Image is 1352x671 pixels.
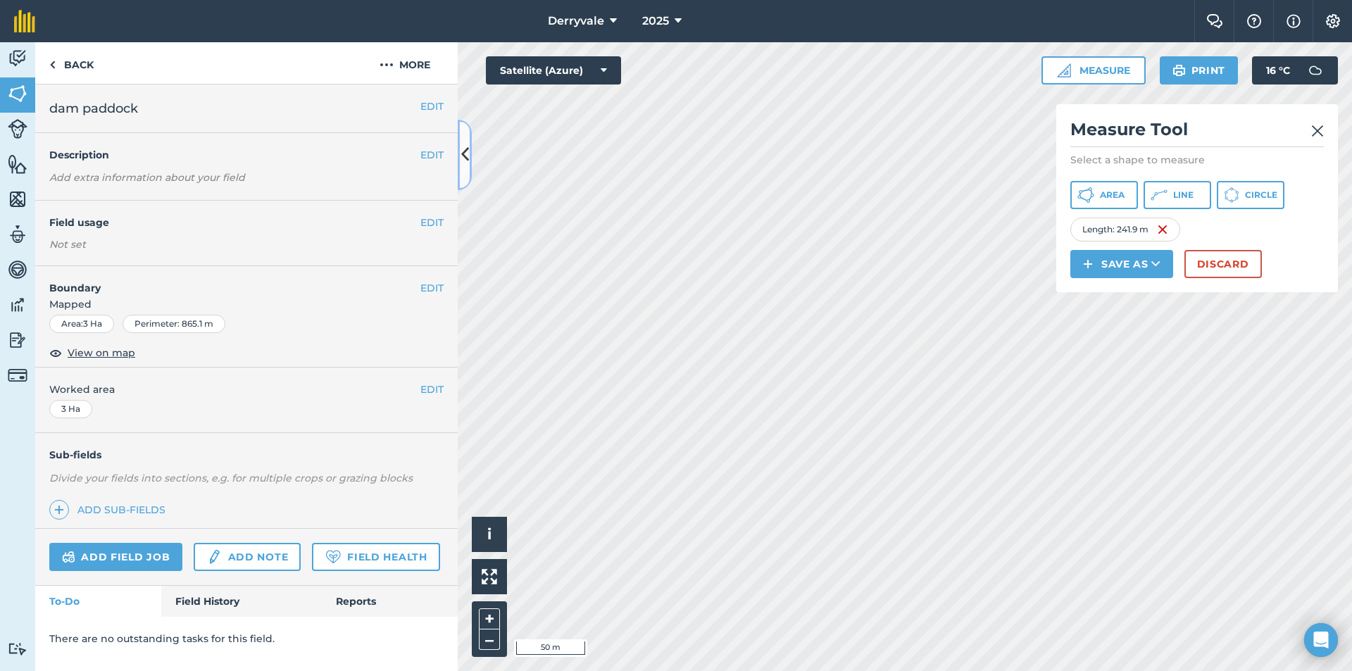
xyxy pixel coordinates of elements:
[35,42,108,84] a: Back
[35,296,458,312] span: Mapped
[1057,63,1071,77] img: Ruler icon
[54,501,64,518] img: svg+xml;base64,PHN2ZyB4bWxucz0iaHR0cDovL3d3dy53My5vcmcvMjAwMC9zdmciIHdpZHRoPSIxNCIgaGVpZ2h0PSIyNC...
[1041,56,1146,84] button: Measure
[1246,14,1263,28] img: A question mark icon
[49,543,182,571] a: Add field job
[49,171,245,184] em: Add extra information about your field
[1160,56,1239,84] button: Print
[123,315,225,333] div: Perimeter : 865.1 m
[8,224,27,245] img: svg+xml;base64,PD94bWwgdmVyc2lvbj0iMS4wIiBlbmNvZGluZz0idXRmLTgiPz4KPCEtLSBHZW5lcmF0b3I6IEFkb2JlIE...
[8,642,27,656] img: svg+xml;base64,PD94bWwgdmVyc2lvbj0iMS4wIiBlbmNvZGluZz0idXRmLTgiPz4KPCEtLSBHZW5lcmF0b3I6IEFkb2JlIE...
[49,400,92,418] div: 3 Ha
[35,266,420,296] h4: Boundary
[49,500,171,520] a: Add sub-fields
[1083,256,1093,272] img: svg+xml;base64,PHN2ZyB4bWxucz0iaHR0cDovL3d3dy53My5vcmcvMjAwMC9zdmciIHdpZHRoPSIxNCIgaGVpZ2h0PSIyNC...
[1184,250,1262,278] button: Discard
[8,48,27,69] img: svg+xml;base64,PD94bWwgdmVyc2lvbj0iMS4wIiBlbmNvZGluZz0idXRmLTgiPz4KPCEtLSBHZW5lcmF0b3I6IEFkb2JlIE...
[380,56,394,73] img: svg+xml;base64,PHN2ZyB4bWxucz0iaHR0cDovL3d3dy53My5vcmcvMjAwMC9zdmciIHdpZHRoPSIyMCIgaGVpZ2h0PSIyNC...
[14,10,35,32] img: fieldmargin Logo
[49,147,444,163] h4: Description
[1252,56,1338,84] button: 16 °C
[1245,189,1277,201] span: Circle
[49,472,413,484] em: Divide your fields into sections, e.g. for multiple crops or grazing blocks
[8,365,27,385] img: svg+xml;base64,PD94bWwgdmVyc2lvbj0iMS4wIiBlbmNvZGluZz0idXRmLTgiPz4KPCEtLSBHZW5lcmF0b3I6IEFkb2JlIE...
[8,189,27,210] img: svg+xml;base64,PHN2ZyB4bWxucz0iaHR0cDovL3d3dy53My5vcmcvMjAwMC9zdmciIHdpZHRoPSI1NiIgaGVpZ2h0PSI2MC...
[8,153,27,175] img: svg+xml;base64,PHN2ZyB4bWxucz0iaHR0cDovL3d3dy53My5vcmcvMjAwMC9zdmciIHdpZHRoPSI1NiIgaGVpZ2h0PSI2MC...
[49,56,56,73] img: svg+xml;base64,PHN2ZyB4bWxucz0iaHR0cDovL3d3dy53My5vcmcvMjAwMC9zdmciIHdpZHRoPSI5IiBoZWlnaHQ9IjI0Ii...
[487,525,492,543] span: i
[1157,221,1168,238] img: svg+xml;base64,PHN2ZyB4bWxucz0iaHR0cDovL3d3dy53My5vcmcvMjAwMC9zdmciIHdpZHRoPSIxNiIgaGVpZ2h0PSIyNC...
[420,280,444,296] button: EDIT
[486,56,621,84] button: Satellite (Azure)
[420,99,444,114] button: EDIT
[8,83,27,104] img: svg+xml;base64,PHN2ZyB4bWxucz0iaHR0cDovL3d3dy53My5vcmcvMjAwMC9zdmciIHdpZHRoPSI1NiIgaGVpZ2h0PSI2MC...
[1325,14,1341,28] img: A cog icon
[206,548,222,565] img: svg+xml;base64,PD94bWwgdmVyc2lvbj0iMS4wIiBlbmNvZGluZz0idXRmLTgiPz4KPCEtLSBHZW5lcmF0b3I6IEFkb2JlIE...
[1070,250,1173,278] button: Save as
[1100,189,1125,201] span: Area
[1304,623,1338,657] div: Open Intercom Messenger
[352,42,458,84] button: More
[420,382,444,397] button: EDIT
[472,517,507,552] button: i
[8,119,27,139] img: svg+xml;base64,PD94bWwgdmVyc2lvbj0iMS4wIiBlbmNvZGluZz0idXRmLTgiPz4KPCEtLSBHZW5lcmF0b3I6IEFkb2JlIE...
[161,586,321,617] a: Field History
[1070,218,1180,242] div: Length : 241.9 m
[1311,123,1324,139] img: svg+xml;base64,PHN2ZyB4bWxucz0iaHR0cDovL3d3dy53My5vcmcvMjAwMC9zdmciIHdpZHRoPSIyMiIgaGVpZ2h0PSIzMC...
[194,543,301,571] a: Add note
[1266,56,1290,84] span: 16 ° C
[1070,118,1324,147] h2: Measure Tool
[49,315,114,333] div: Area : 3 Ha
[479,629,500,650] button: –
[1206,14,1223,28] img: Two speech bubbles overlapping with the left bubble in the forefront
[35,586,161,617] a: To-Do
[1301,56,1329,84] img: svg+xml;base64,PD94bWwgdmVyc2lvbj0iMS4wIiBlbmNvZGluZz0idXRmLTgiPz4KPCEtLSBHZW5lcmF0b3I6IEFkb2JlIE...
[49,237,444,251] div: Not set
[68,345,135,360] span: View on map
[49,344,135,361] button: View on map
[8,294,27,315] img: svg+xml;base64,PD94bWwgdmVyc2lvbj0iMS4wIiBlbmNvZGluZz0idXRmLTgiPz4KPCEtLSBHZW5lcmF0b3I6IEFkb2JlIE...
[420,215,444,230] button: EDIT
[1173,189,1194,201] span: Line
[642,13,669,30] span: 2025
[1217,181,1284,209] button: Circle
[49,99,138,118] span: dam paddock
[482,569,497,584] img: Four arrows, one pointing top left, one top right, one bottom right and the last bottom left
[49,631,444,646] p: There are no outstanding tasks for this field.
[312,543,439,571] a: Field Health
[1172,62,1186,79] img: svg+xml;base64,PHN2ZyB4bWxucz0iaHR0cDovL3d3dy53My5vcmcvMjAwMC9zdmciIHdpZHRoPSIxOSIgaGVpZ2h0PSIyNC...
[49,215,420,230] h4: Field usage
[1070,181,1138,209] button: Area
[548,13,604,30] span: Derryvale
[1287,13,1301,30] img: svg+xml;base64,PHN2ZyB4bWxucz0iaHR0cDovL3d3dy53My5vcmcvMjAwMC9zdmciIHdpZHRoPSIxNyIgaGVpZ2h0PSIxNy...
[62,548,75,565] img: svg+xml;base64,PD94bWwgdmVyc2lvbj0iMS4wIiBlbmNvZGluZz0idXRmLTgiPz4KPCEtLSBHZW5lcmF0b3I6IEFkb2JlIE...
[49,382,444,397] span: Worked area
[8,259,27,280] img: svg+xml;base64,PD94bWwgdmVyc2lvbj0iMS4wIiBlbmNvZGluZz0idXRmLTgiPz4KPCEtLSBHZW5lcmF0b3I6IEFkb2JlIE...
[35,447,458,463] h4: Sub-fields
[49,344,62,361] img: svg+xml;base64,PHN2ZyB4bWxucz0iaHR0cDovL3d3dy53My5vcmcvMjAwMC9zdmciIHdpZHRoPSIxOCIgaGVpZ2h0PSIyNC...
[8,330,27,351] img: svg+xml;base64,PD94bWwgdmVyc2lvbj0iMS4wIiBlbmNvZGluZz0idXRmLTgiPz4KPCEtLSBHZW5lcmF0b3I6IEFkb2JlIE...
[1070,153,1324,167] p: Select a shape to measure
[420,147,444,163] button: EDIT
[1144,181,1211,209] button: Line
[322,586,458,617] a: Reports
[479,608,500,629] button: +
